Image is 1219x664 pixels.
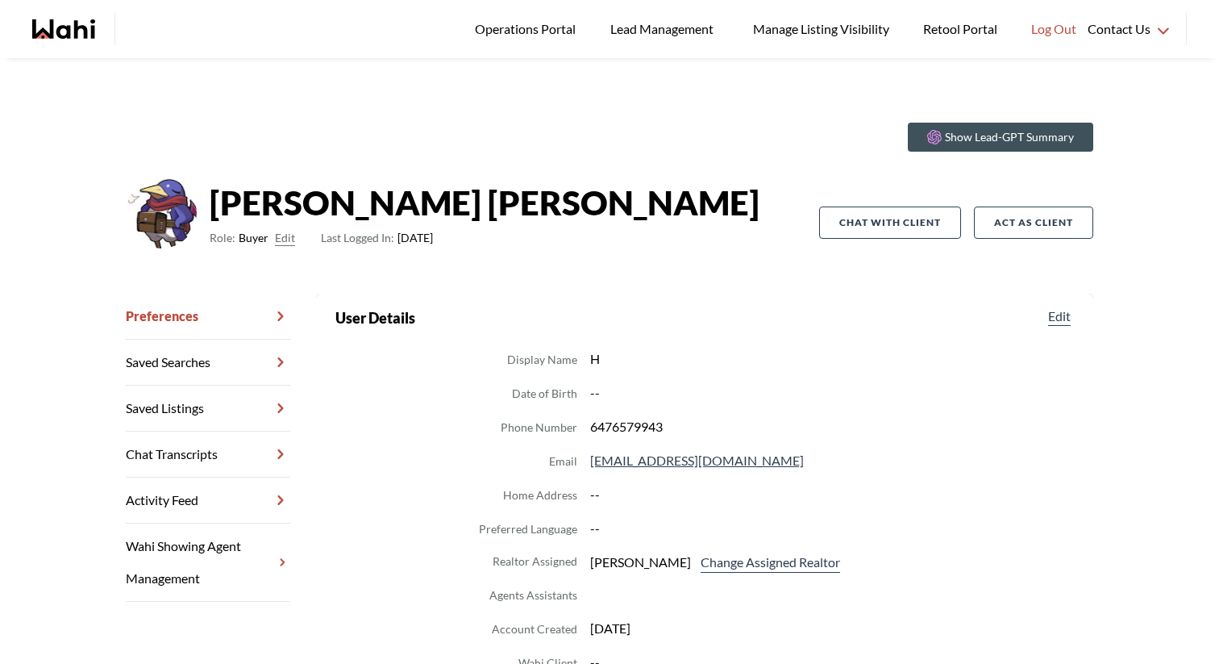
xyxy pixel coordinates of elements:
button: Edit [275,228,295,248]
dt: Display Name [507,350,577,370]
a: Activity Feed [126,478,290,524]
span: Last Logged In: [321,231,394,244]
button: Act as Client [974,207,1093,239]
p: Show Lead-GPT Summary [945,129,1074,145]
dt: Realtor Assigned [493,552,577,573]
span: Manage Listing Visibility [748,19,894,40]
dt: Date of Birth [512,384,577,403]
span: Retool Portal [923,19,1002,40]
span: Log Out [1031,19,1076,40]
dd: [EMAIL_ADDRESS][DOMAIN_NAME] [590,450,1074,471]
button: Show Lead-GPT Summary [908,123,1093,152]
dd: H [590,349,1074,370]
button: Change Assigned Realtor [697,552,843,573]
dt: Home Address [503,486,577,505]
dd: 6476579943 [590,416,1074,437]
a: Preferences [126,294,290,340]
span: Operations Portal [475,19,581,40]
dt: Preferred Language [479,520,577,539]
img: ACg8ocIzOi4g_ctzjhY5y5Usa3XEbqj_IoPu6ukTjl1yxKNmIb7JfsTn=s96-c [126,177,197,248]
dd: -- [590,484,1074,505]
span: Role: [210,228,235,248]
span: Buyer [239,228,268,248]
dd: -- [590,382,1074,403]
span: Lead Management [610,19,719,40]
strong: [PERSON_NAME] [PERSON_NAME] [210,178,759,227]
span: [PERSON_NAME] [590,552,691,573]
dt: Phone Number [501,418,577,437]
dt: Agents Assistants [489,586,577,605]
a: Saved Listings [126,386,290,432]
dt: Account Created [492,620,577,639]
dd: [DATE] [590,618,1074,639]
a: Wahi homepage [32,19,95,39]
a: Wahi Showing Agent Management [126,524,290,602]
a: Saved Searches [126,340,290,386]
dd: -- [590,518,1074,539]
a: Chat Transcripts [126,432,290,478]
h2: User Details [335,307,415,329]
span: [DATE] [321,228,433,248]
button: Chat with client [819,207,961,239]
dt: Email [549,452,577,471]
button: Edit [1045,307,1074,326]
